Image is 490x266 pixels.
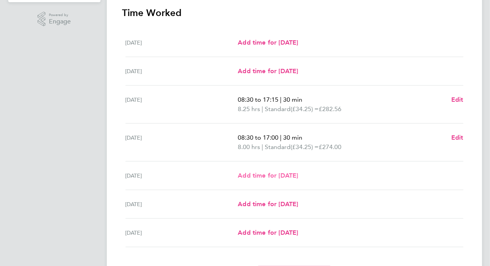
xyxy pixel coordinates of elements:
[126,228,238,237] div: [DATE]
[238,38,298,47] a: Add time for [DATE]
[238,200,298,208] span: Add time for [DATE]
[126,95,238,114] div: [DATE]
[238,66,298,76] a: Add time for [DATE]
[280,134,282,141] span: |
[238,39,298,46] span: Add time for [DATE]
[238,67,298,75] span: Add time for [DATE]
[126,66,238,76] div: [DATE]
[283,134,302,141] span: 30 min
[238,171,298,180] a: Add time for [DATE]
[238,199,298,209] a: Add time for [DATE]
[238,96,278,103] span: 08:30 to 17:15
[238,134,278,141] span: 08:30 to 17:00
[38,12,71,27] a: Powered byEngage
[319,105,341,113] span: £282.56
[122,7,467,19] h3: Time Worked
[265,104,291,114] span: Standard
[238,228,298,237] a: Add time for [DATE]
[451,96,463,103] span: Edit
[126,38,238,47] div: [DATE]
[451,95,463,104] a: Edit
[319,143,341,151] span: £274.00
[238,229,298,236] span: Add time for [DATE]
[283,96,302,103] span: 30 min
[291,143,319,151] span: (£34.25) =
[49,18,71,25] span: Engage
[451,133,463,142] a: Edit
[265,142,291,152] span: Standard
[238,105,260,113] span: 8.25 hrs
[451,134,463,141] span: Edit
[262,105,263,113] span: |
[126,171,238,180] div: [DATE]
[238,143,260,151] span: 8.00 hrs
[49,12,71,18] span: Powered by
[280,96,282,103] span: |
[126,133,238,152] div: [DATE]
[238,172,298,179] span: Add time for [DATE]
[291,105,319,113] span: (£34.25) =
[126,199,238,209] div: [DATE]
[262,143,263,151] span: |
